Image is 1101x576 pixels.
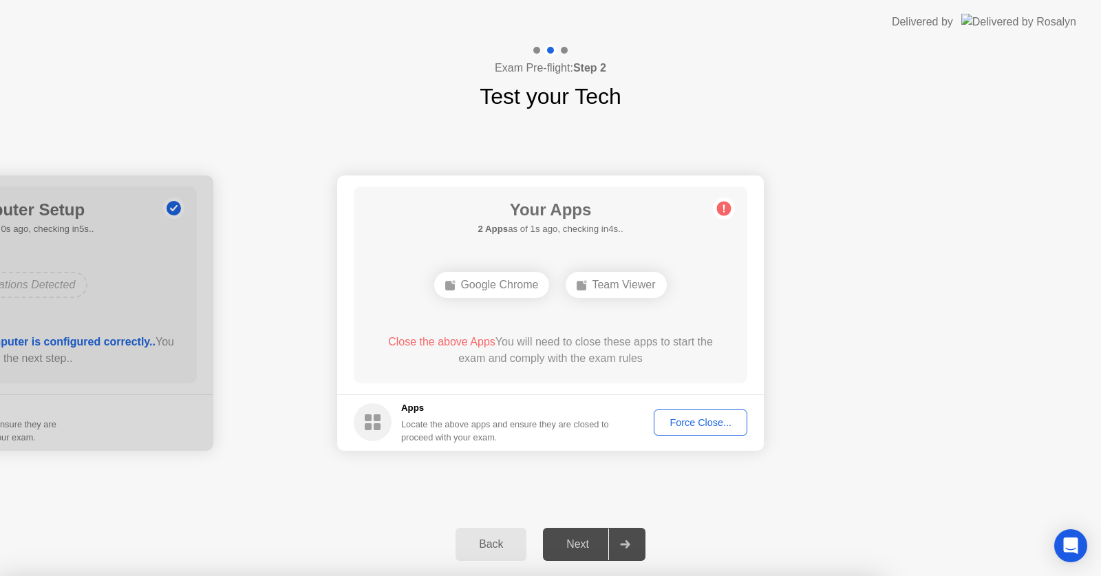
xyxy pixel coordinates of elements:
[460,538,522,551] div: Back
[401,401,610,415] h5: Apps
[434,272,549,298] div: Google Chrome
[401,418,610,444] div: Locate the above apps and ensure they are closed to proceed with your exam.
[388,336,495,348] span: Close the above Apps
[1054,529,1087,562] div: Open Intercom Messenger
[478,198,623,222] h1: Your Apps
[659,417,742,428] div: Force Close...
[495,60,606,76] h4: Exam Pre-flight:
[478,224,508,234] b: 2 Apps
[566,272,666,298] div: Team Viewer
[892,14,953,30] div: Delivered by
[374,334,728,367] div: You will need to close these apps to start the exam and comply with the exam rules
[573,62,606,74] b: Step 2
[478,222,623,236] h5: as of 1s ago, checking in4s..
[547,538,608,551] div: Next
[480,80,621,113] h1: Test your Tech
[961,14,1076,30] img: Delivered by Rosalyn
